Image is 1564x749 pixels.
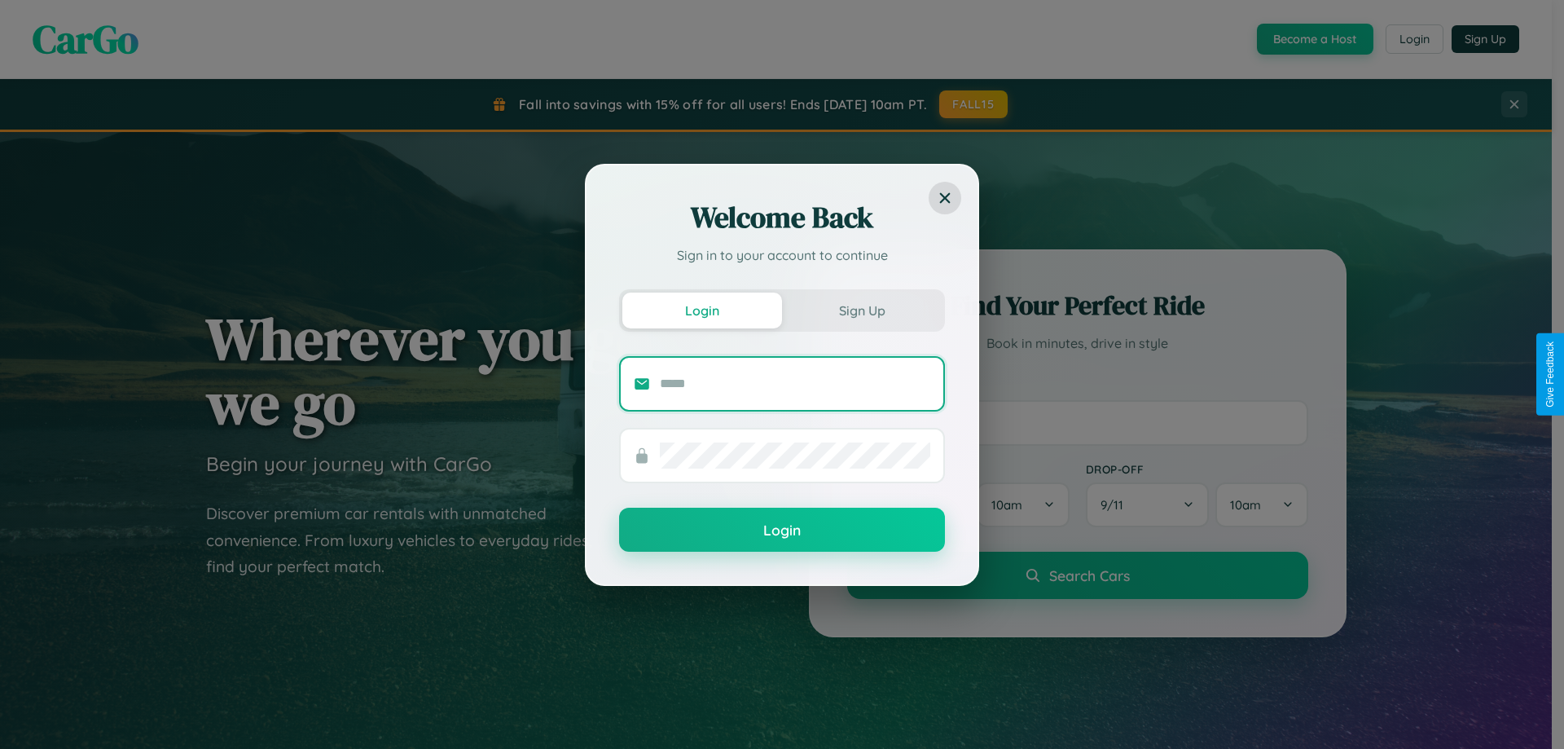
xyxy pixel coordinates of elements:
[1544,341,1556,408] div: Give Feedback
[619,245,945,265] p: Sign in to your account to continue
[619,508,945,552] button: Login
[622,293,782,328] button: Login
[619,198,945,237] h2: Welcome Back
[782,293,942,328] button: Sign Up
